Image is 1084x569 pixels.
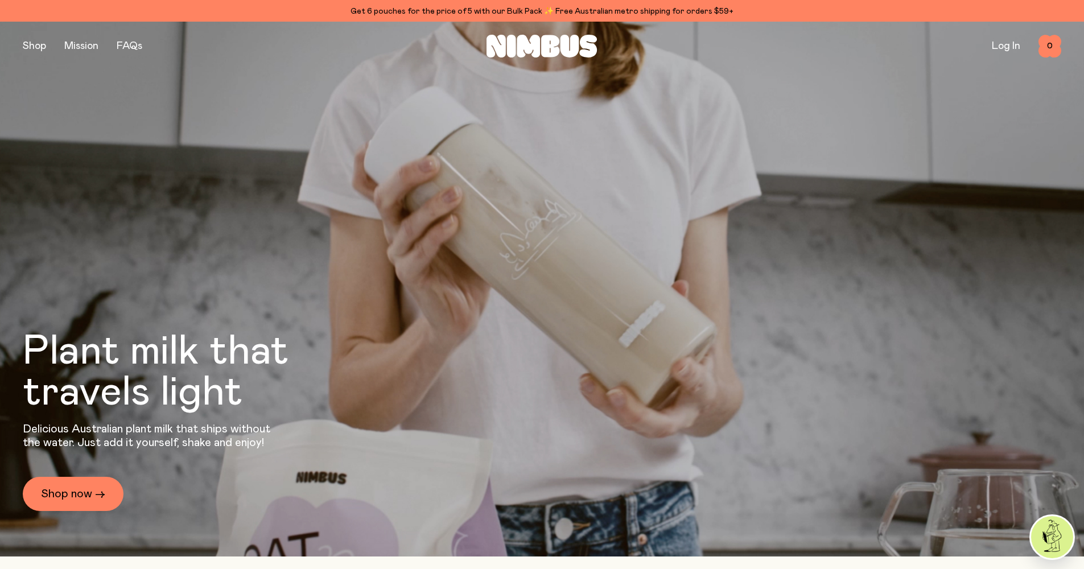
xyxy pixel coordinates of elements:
[992,41,1020,51] a: Log In
[1031,516,1073,558] img: agent
[117,41,142,51] a: FAQs
[64,41,98,51] a: Mission
[23,477,123,511] a: Shop now →
[1038,35,1061,57] button: 0
[23,331,351,413] h1: Plant milk that travels light
[23,422,278,450] p: Delicious Australian plant milk that ships without the water. Just add it yourself, shake and enjoy!
[23,5,1061,18] div: Get 6 pouches for the price of 5 with our Bulk Pack ✨ Free Australian metro shipping for orders $59+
